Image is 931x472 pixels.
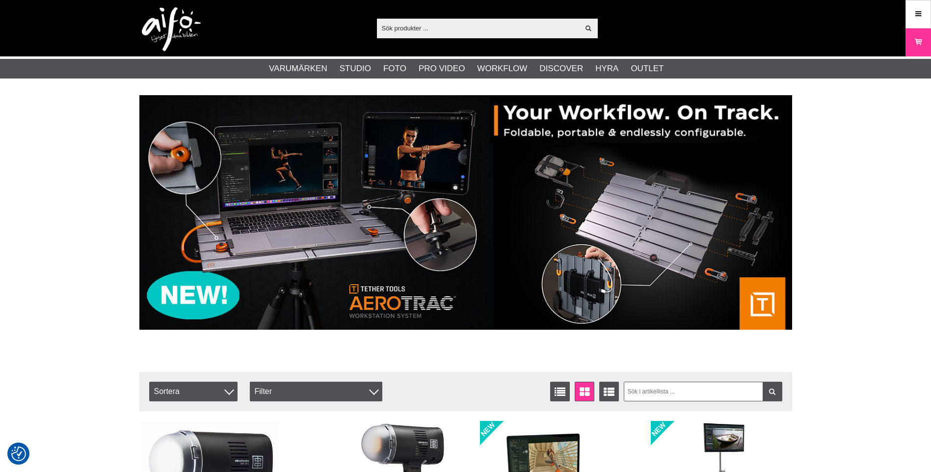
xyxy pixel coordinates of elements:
[477,62,527,75] a: Workflow
[269,62,327,75] a: Varumärken
[575,382,594,401] a: Fönstervisning
[377,21,580,35] input: Sök produkter ...
[149,382,238,401] span: Sortera
[142,7,201,52] img: logo.png
[419,62,465,75] a: Pro Video
[624,382,782,401] input: Sök i artikellista ...
[139,95,792,330] img: Annons:007 banner-header-aerotrac-1390x500.jpg
[595,62,618,75] a: Hyra
[383,62,406,75] a: Foto
[763,382,782,401] a: Filtrera
[631,62,664,75] a: Outlet
[550,382,570,401] a: Listvisning
[11,445,26,463] button: Samtyckesinställningar
[340,62,371,75] a: Studio
[250,382,382,401] div: Filter
[539,62,583,75] a: Discover
[599,382,619,401] a: Utökad listvisning
[11,446,26,461] img: Revisit consent button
